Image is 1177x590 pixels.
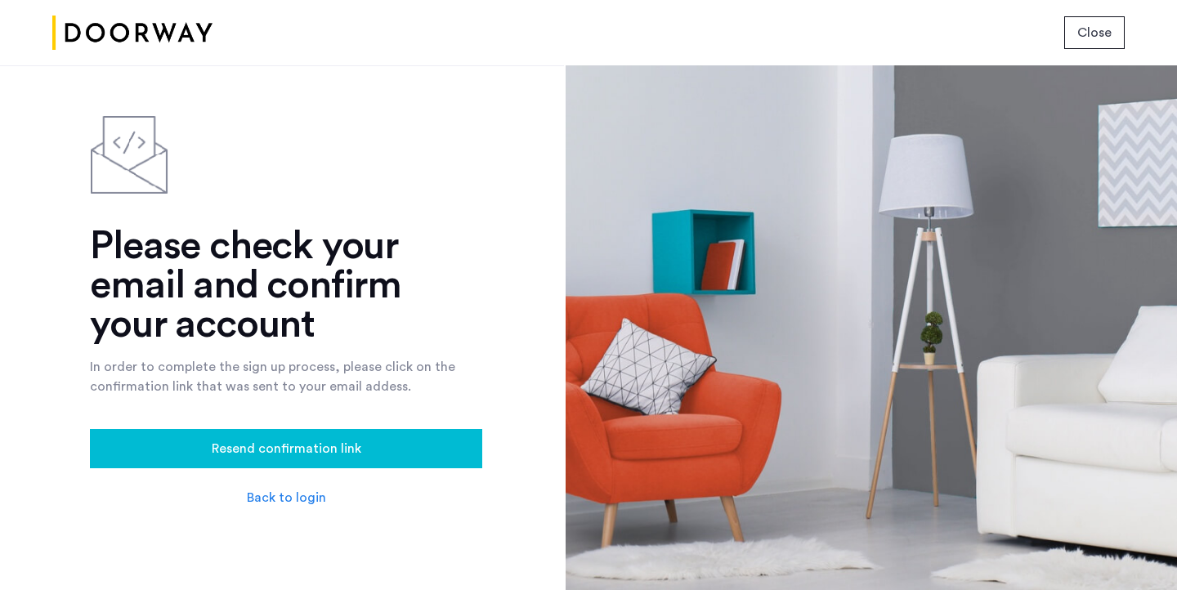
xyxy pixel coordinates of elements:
div: In order to complete the sign up process, please click on the confirmation link that was sent to ... [90,357,482,396]
img: envelope [90,115,168,194]
button: button [1064,16,1125,49]
span: Resend confirmation link [212,439,361,458]
img: logo [52,2,213,64]
span: Close [1077,23,1112,42]
button: button [90,429,482,468]
div: Please check your email and confirm your account [90,226,482,344]
a: Back to login [247,488,326,507]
